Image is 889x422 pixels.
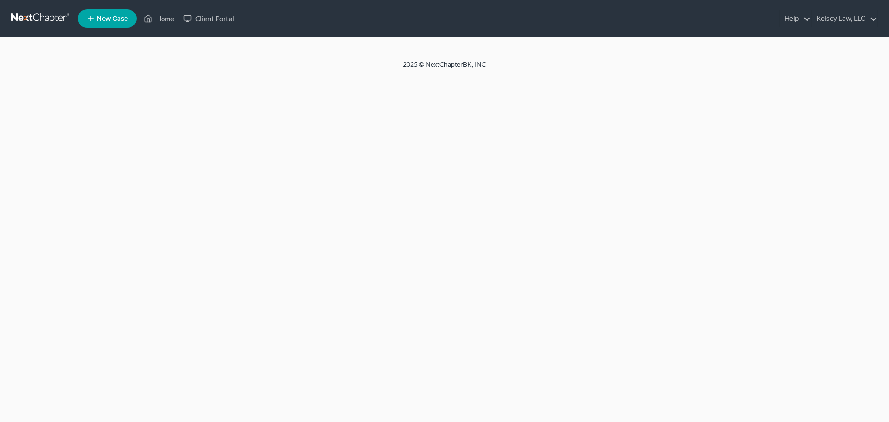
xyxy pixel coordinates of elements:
[812,10,877,27] a: Kelsey Law, LLC
[179,10,239,27] a: Client Portal
[181,60,708,76] div: 2025 © NextChapterBK, INC
[139,10,179,27] a: Home
[780,10,811,27] a: Help
[78,9,137,28] new-legal-case-button: New Case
